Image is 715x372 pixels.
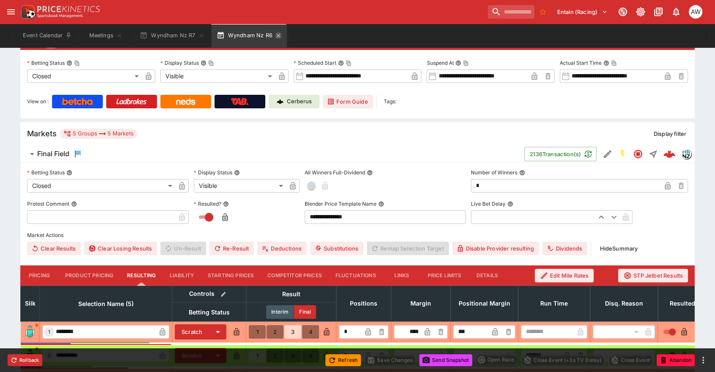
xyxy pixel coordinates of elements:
button: Copy To Clipboard [74,60,80,66]
button: Substitutions [310,242,363,255]
button: Blender Price Template Name [378,201,384,207]
img: TabNZ [231,98,249,105]
button: Pricing [20,265,58,286]
button: Final Field [20,146,524,163]
button: Fluctuations [329,265,383,286]
button: Rollback [8,354,42,366]
button: Scratch [175,348,209,363]
button: Product Pricing [58,265,120,286]
button: Copy To Clipboard [346,60,352,66]
button: Toggle light/dark mode [633,4,648,19]
div: 7b285160-e150-4d53-aed5-94119fd367c4 [663,148,675,160]
div: Closed [27,69,142,83]
img: runner 1 [23,325,37,339]
img: Cerberus [277,98,283,105]
button: Connected to PK [615,4,630,19]
button: Price Limits [421,265,468,286]
img: Betcha [62,98,93,105]
button: Copy To Clipboard [463,60,469,66]
p: Betting Status [27,169,65,176]
button: Display filter [649,127,691,141]
button: Resulting [120,265,162,286]
button: Wyndham Nz R6 [212,24,287,47]
span: Selection Name (5) [69,299,143,309]
p: Display Status [160,59,199,66]
label: View on : [27,95,49,108]
a: Form Guide [323,95,373,108]
button: Edit Detail [600,146,615,162]
th: Run Time [518,286,590,321]
p: Protest Comment [27,200,69,207]
button: Competitor Prices [261,265,329,286]
h6: Final Field [37,149,69,158]
p: Display Status [194,169,232,176]
th: Margin [391,286,451,321]
div: split button [476,354,517,366]
button: Send Snapshot [419,354,472,366]
th: Result [246,286,336,302]
img: Ladbrokes [116,98,147,105]
span: 1 [47,329,52,335]
button: Actual Start TimeCopy To Clipboard [603,60,609,66]
p: All Winners Full-Dividend [305,169,365,176]
th: Positions [336,286,391,321]
button: HideSummary [594,242,643,255]
button: 4 [302,325,319,339]
button: open drawer [3,4,19,19]
div: Visible [160,69,275,83]
button: No Bookmarks [536,5,550,19]
button: Notifications [668,4,684,19]
div: Closed [27,179,175,193]
img: hrnz [682,149,691,159]
button: Protest Comment [71,201,77,207]
button: Number of Winners [519,170,525,176]
button: Resulted? [223,201,229,207]
img: Sportsbook Management [37,14,83,18]
button: Final [294,305,316,319]
button: Meetings [79,24,133,47]
p: Scheduled Start [294,59,336,66]
button: Re-Result [209,242,254,255]
button: Liability [163,265,201,286]
button: Deductions [257,242,307,255]
span: Betting Status [179,307,239,317]
button: Interim [266,305,294,319]
p: Betting Status [27,59,65,66]
button: Details [468,265,506,286]
button: Links [383,265,421,286]
svg: Closed [633,149,643,159]
p: Resulted? [194,200,221,207]
div: Visible [194,179,286,193]
button: 2 [267,325,283,339]
button: Copy To Clipboard [208,60,214,66]
button: Disable Provider resulting [452,242,539,255]
button: Select Tenant [552,5,613,19]
button: Live Bet Delay [507,201,513,207]
button: 2136Transaction(s) [524,147,597,161]
label: Market Actions [27,229,688,242]
button: Amanda Whitta [686,3,705,21]
button: SGM Enabled [615,146,630,162]
p: Cerberus [287,97,312,106]
button: Suspend AtCopy To Clipboard [455,60,461,66]
div: Amanda Whitta [689,5,702,19]
th: Disq. Reason [590,286,658,321]
p: Actual Start Time [560,59,602,66]
button: Clear Losing Results [84,242,157,255]
th: Controls [172,286,246,302]
div: 5 Groups 5 Markets [63,129,134,139]
img: PriceKinetics [37,6,100,12]
img: PriceKinetics Logo [19,3,36,20]
button: Wyndham Nz R7 [135,24,209,47]
a: 7b285160-e150-4d53-aed5-94119fd367c4 [661,146,678,163]
button: All Winners Full-Dividend [367,170,373,176]
span: Un-Result [160,242,206,255]
button: Straight [646,146,661,162]
h5: Markets [27,129,57,138]
button: Starting Prices [201,265,261,286]
div: hrnz [681,149,691,159]
button: 3 [284,325,301,339]
th: Resulted [658,286,707,321]
th: Silk [21,286,40,321]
